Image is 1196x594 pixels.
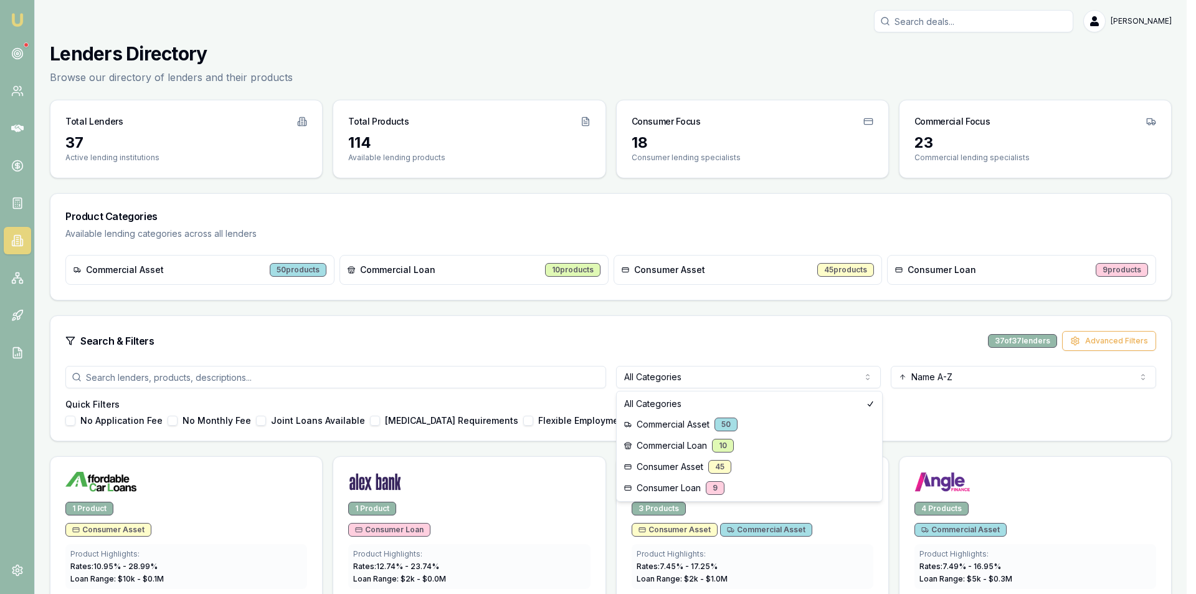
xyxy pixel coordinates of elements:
[708,460,731,474] div: 45
[637,461,703,473] span: Consumer Asset
[624,398,681,410] span: All Categories
[714,418,738,431] div: 50
[637,482,701,494] span: Consumer Loan
[706,481,724,495] div: 9
[637,418,710,431] span: Commercial Asset
[637,439,707,452] span: Commercial Loan
[712,439,734,453] div: 10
